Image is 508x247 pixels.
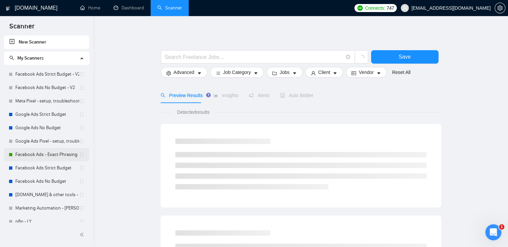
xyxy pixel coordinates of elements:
[280,93,313,98] span: Auto Bidder
[15,108,79,121] a: Google Ads Strict Budget
[9,55,44,61] span: My Scanners
[4,35,89,49] li: New Scanner
[376,71,381,76] span: caret-down
[6,3,10,14] img: logo
[114,5,144,11] a: dashboardDashboard
[253,71,258,76] span: caret-down
[79,152,84,157] span: holder
[205,92,211,98] div: Tooltip anchor
[15,188,79,201] a: [DOMAIN_NAME] & other tools - [PERSON_NAME]
[9,56,14,60] span: search
[4,188,89,201] li: Make.com & other tools - Lilia Y.
[4,68,89,81] li: Facebook Ads Strict Budget - V2
[15,161,79,175] a: Facebook Ads Strict Budget
[79,72,84,77] span: holder
[9,35,84,49] a: New Scanner
[292,71,297,76] span: caret-down
[305,67,343,78] button: userClientcaret-down
[223,69,251,76] span: Job Category
[174,69,194,76] span: Advanced
[249,93,270,98] span: Alerts
[4,161,89,175] li: Facebook Ads Strict Budget
[210,67,264,78] button: barsJob Categorycaret-down
[351,71,356,76] span: idcard
[161,93,203,98] span: Preview Results
[392,69,410,76] a: Reset All
[79,231,86,238] span: double-left
[333,71,337,76] span: caret-down
[172,108,214,116] span: Detected results
[4,21,40,35] span: Scanner
[15,148,79,161] a: Facebook Ads - Exact Phrasing
[485,224,501,240] iframe: Intercom live chat
[358,55,364,61] span: loading
[15,201,79,215] a: Marketing Automation - [PERSON_NAME]
[15,121,79,135] a: Google Ads No Budget
[499,224,504,230] span: 1
[4,108,89,121] li: Google Ads Strict Budget
[213,93,238,98] span: Insights
[267,67,303,78] button: folderJobscaret-down
[280,69,290,76] span: Jobs
[79,205,84,211] span: holder
[80,5,100,11] a: homeHome
[402,6,407,10] span: user
[357,5,363,11] img: upwork-logo.png
[4,201,89,215] li: Marketing Automation - Lilia Y.
[365,4,385,12] span: Connects:
[359,69,373,76] span: Vendor
[161,93,165,98] span: search
[371,50,439,64] button: Save
[4,94,89,108] li: Meta Pixel - setup, troubleshooting, tracking
[4,175,89,188] li: Facebook Ads No Budget
[346,55,350,59] span: info-circle
[4,135,89,148] li: Google Ads Pixel - setup, troubleshooting, tracking
[15,175,79,188] a: Facebook Ads No Budget
[4,148,89,161] li: Facebook Ads - Exact Phrasing
[79,179,84,184] span: holder
[495,3,505,13] button: setting
[197,71,202,76] span: caret-down
[79,192,84,197] span: holder
[318,69,330,76] span: Client
[165,53,343,61] input: Search Freelance Jobs...
[79,219,84,224] span: holder
[4,81,89,94] li: Facebook Ads No Budget - V2
[79,85,84,90] span: holder
[157,5,182,11] a: searchScanner
[398,53,410,61] span: Save
[15,94,79,108] a: Meta Pixel - setup, troubleshooting, tracking
[79,112,84,117] span: holder
[346,67,386,78] button: idcardVendorcaret-down
[495,5,505,11] a: setting
[216,71,220,76] span: bars
[15,81,79,94] a: Facebook Ads No Budget - V2
[79,165,84,171] span: holder
[17,55,44,61] span: My Scanners
[79,125,84,131] span: holder
[213,93,218,98] span: area-chart
[4,121,89,135] li: Google Ads No Budget
[386,4,394,12] span: 747
[249,93,253,98] span: notification
[161,67,207,78] button: settingAdvancedcaret-down
[280,93,285,98] span: robot
[79,139,84,144] span: holder
[311,71,316,76] span: user
[15,68,79,81] a: Facebook Ads Strict Budget - V2
[15,215,79,228] a: n8n - LY
[166,71,171,76] span: setting
[272,71,277,76] span: folder
[79,98,84,104] span: holder
[15,135,79,148] a: Google Ads Pixel - setup, troubleshooting, tracking
[4,215,89,228] li: n8n - LY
